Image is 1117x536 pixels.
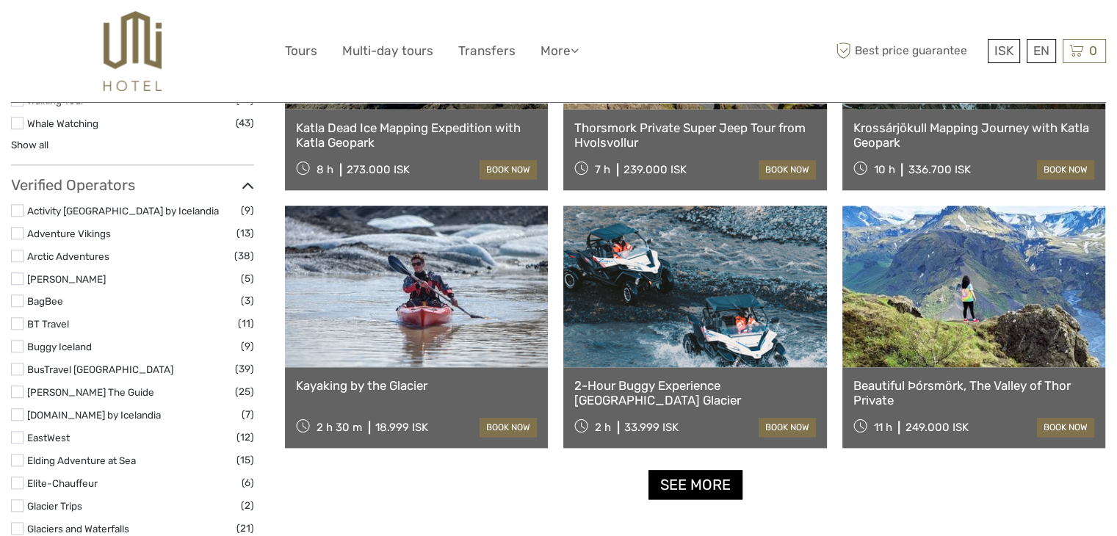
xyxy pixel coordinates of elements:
[27,409,161,421] a: [DOMAIN_NAME] by Icelandia
[317,163,333,176] span: 8 h
[1037,418,1094,437] a: book now
[574,120,815,151] a: Thorsmork Private Super Jeep Tour from Hvolsvollur
[595,163,610,176] span: 7 h
[342,40,433,62] a: Multi-day tours
[104,11,162,91] img: 526-1e775aa5-7374-4589-9d7e-5793fb20bdfc_logo_big.jpg
[27,318,69,330] a: BT Travel
[27,363,173,375] a: BusTravel [GEOGRAPHIC_DATA]
[1087,43,1099,58] span: 0
[623,163,687,176] div: 239.000 ISK
[574,378,815,408] a: 2-Hour Buggy Experience [GEOGRAPHIC_DATA] Glacier
[27,523,129,535] a: Glaciers and Waterfalls
[236,225,254,242] span: (13)
[27,250,109,262] a: Arctic Adventures
[873,163,894,176] span: 10 h
[27,500,82,512] a: Glacier Trips
[27,228,111,239] a: Adventure Vikings
[238,315,254,332] span: (11)
[458,40,516,62] a: Transfers
[27,341,92,352] a: Buggy Iceland
[241,202,254,219] span: (9)
[27,386,154,398] a: [PERSON_NAME] The Guide
[480,418,537,437] a: book now
[759,418,816,437] a: book now
[1027,39,1056,63] div: EN
[648,470,742,500] a: See more
[905,421,968,434] div: 249.000 ISK
[296,378,537,393] a: Kayaking by the Glacier
[1037,160,1094,179] a: book now
[595,421,611,434] span: 2 h
[235,383,254,400] span: (25)
[242,474,254,491] span: (6)
[21,26,166,37] p: We're away right now. Please check back later!
[234,247,254,264] span: (38)
[169,23,187,40] button: Open LiveChat chat widget
[27,273,106,285] a: [PERSON_NAME]
[241,338,254,355] span: (9)
[317,421,362,434] span: 2 h 30 m
[241,292,254,309] span: (3)
[375,421,428,434] div: 18.999 ISK
[27,117,98,129] a: Whale Watching
[242,406,254,423] span: (7)
[347,163,410,176] div: 273.000 ISK
[541,40,579,62] a: More
[236,115,254,131] span: (43)
[285,40,317,62] a: Tours
[11,139,48,151] a: Show all
[480,160,537,179] a: book now
[908,163,970,176] div: 336.700 ISK
[235,361,254,377] span: (39)
[832,39,984,63] span: Best price guarantee
[873,421,892,434] span: 11 h
[241,270,254,287] span: (5)
[759,160,816,179] a: book now
[853,378,1094,408] a: Beautiful Þórsmörk, The Valley of Thor Private
[241,497,254,514] span: (2)
[853,120,1094,151] a: Krossárjökull Mapping Journey with Katla Geopark
[27,454,136,466] a: Elding Adventure at Sea
[236,452,254,468] span: (15)
[27,205,219,217] a: Activity [GEOGRAPHIC_DATA] by Icelandia
[27,295,63,307] a: BagBee
[624,421,679,434] div: 33.999 ISK
[27,432,70,443] a: EastWest
[296,120,537,151] a: Katla Dead Ice Mapping Expedition with Katla Geopark
[27,95,84,106] a: Walking Tour
[11,176,254,194] h3: Verified Operators
[994,43,1013,58] span: ISK
[236,429,254,446] span: (12)
[27,477,98,489] a: Elite-Chauffeur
